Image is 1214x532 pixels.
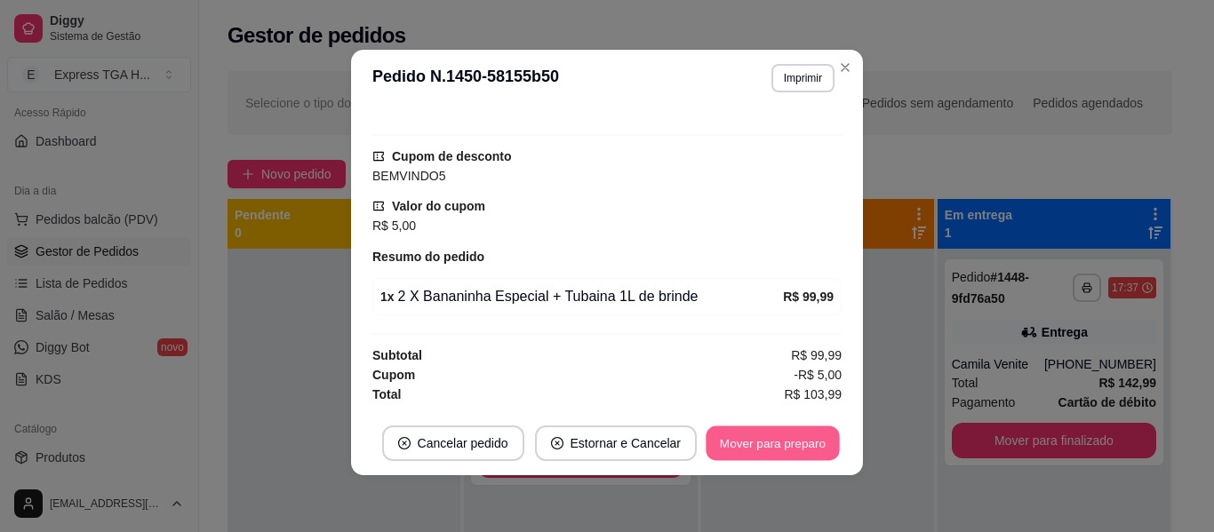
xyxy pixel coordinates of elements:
[784,385,842,404] span: R$ 103,99
[372,348,422,362] strong: Subtotal
[392,199,485,213] strong: Valor do cupom
[382,425,524,461] button: close-circleCancelar pedido
[706,426,839,461] button: Mover para preparo
[372,250,484,264] strong: Resumo do pedido
[380,290,395,304] strong: 1 x
[398,437,411,449] span: close-circle
[392,149,512,163] strong: Cupom de desconto
[535,425,698,461] button: close-circleEstornar e Cancelar
[372,368,415,382] strong: Cupom
[372,387,401,401] strong: Total
[372,169,445,183] span: BEMVINDO5
[794,365,842,385] span: -R$ 5,00
[372,218,416,233] span: R$ 5,00
[783,290,834,304] strong: R$ 99,99
[372,64,559,92] h3: Pedido N. 1450-58155b50
[380,286,783,307] div: 2 X Bananinha Especial + Tubaina 1L de brinde
[771,64,835,92] button: Imprimir
[791,345,842,365] span: R$ 99,99
[831,53,859,82] button: Close
[551,437,563,449] span: close-circle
